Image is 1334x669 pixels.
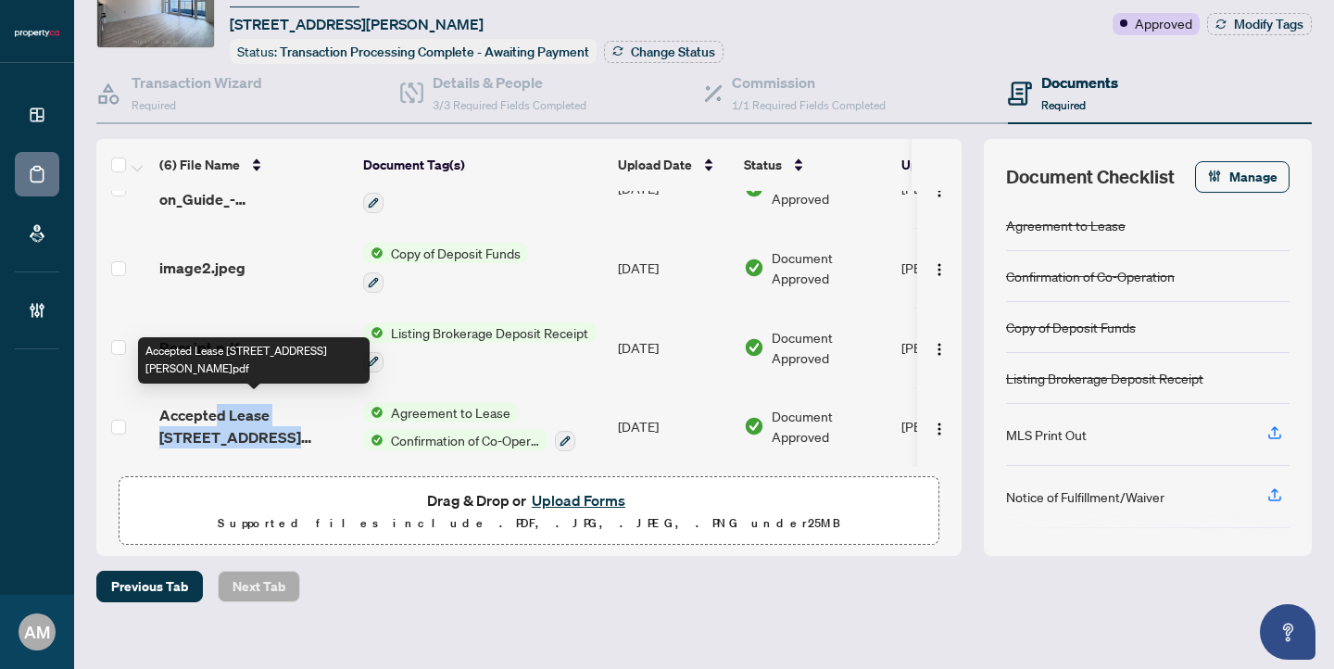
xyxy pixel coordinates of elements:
button: Status IconListing Brokerage Deposit Receipt [363,322,596,372]
img: Logo [932,262,947,277]
h4: Transaction Wizard [132,71,262,94]
span: (6) File Name [159,155,240,175]
button: Change Status [604,41,724,63]
span: Document Approved [772,327,887,368]
span: Manage [1229,162,1277,192]
span: Transaction Processing Complete - Awaiting Payment [280,44,589,60]
span: 1/1 Required Fields Completed [732,98,886,112]
td: [DATE] [610,228,736,308]
div: Notice of Fulfillment/Waiver [1006,486,1164,507]
td: [DATE] [610,387,736,467]
span: Accepted Lease [STREET_ADDRESS][PERSON_NAME]pdf [159,404,348,448]
th: Uploaded By [894,139,1033,191]
span: Listing Brokerage Deposit Receipt [384,322,596,343]
img: Document Status [744,416,764,436]
button: Previous Tab [96,571,203,602]
img: Document Status [744,258,764,278]
img: Status Icon [363,243,384,263]
img: Logo [932,422,947,436]
div: Accepted Lease [STREET_ADDRESS][PERSON_NAME]pdf [138,337,370,384]
img: logo [15,28,59,39]
span: Required [1041,98,1086,112]
span: Previous Tab [111,572,188,601]
img: Logo [932,342,947,357]
span: 3/3 Required Fields Completed [433,98,586,112]
span: Receipt.pdf [159,336,239,359]
div: Copy of Deposit Funds [1006,317,1136,337]
button: Status IconAgreement to LeaseStatus IconConfirmation of Co-Operation [363,402,575,452]
th: Document Tag(s) [356,139,610,191]
img: Logo [932,183,947,198]
span: Change Status [631,45,715,58]
button: Logo [925,411,954,441]
h4: Commission [732,71,886,94]
button: Open asap [1260,604,1315,660]
div: Listing Brokerage Deposit Receipt [1006,368,1203,388]
h4: Documents [1041,71,1118,94]
div: MLS Print Out [1006,424,1087,445]
th: (6) File Name [152,139,356,191]
button: Logo [925,333,954,362]
button: Next Tab [218,571,300,602]
span: Required [132,98,176,112]
p: Supported files include .PDF, .JPG, .JPEG, .PNG under 25 MB [131,512,927,535]
span: Approved [1135,13,1192,33]
span: Drag & Drop or [427,488,631,512]
span: Document Approved [772,406,887,447]
div: Agreement to Lease [1006,215,1126,235]
td: [PERSON_NAME] [894,387,1033,467]
span: Modify Tags [1234,18,1303,31]
span: Document Checklist [1006,164,1175,190]
td: [DATE] [610,308,736,387]
td: [PERSON_NAME] [894,308,1033,387]
img: Status Icon [363,430,384,450]
button: Manage [1195,161,1290,193]
button: Logo [925,253,954,283]
button: Modify Tags [1207,13,1312,35]
img: Document Status [744,337,764,358]
span: AM [24,619,50,645]
button: Upload Forms [526,488,631,512]
img: Status Icon [363,402,384,423]
th: Status [736,139,894,191]
span: image2.jpeg [159,257,245,279]
span: Confirmation of Co-Operation [384,430,547,450]
span: Agreement to Lease [384,402,518,423]
td: [PERSON_NAME] [894,228,1033,308]
div: Status: [230,39,597,64]
button: Status IconCopy of Deposit Funds [363,243,528,293]
span: [STREET_ADDRESS][PERSON_NAME] [230,13,484,35]
span: Document Approved [772,247,887,288]
span: Drag & Drop orUpload FormsSupported files include .PDF, .JPG, .JPEG, .PNG under25MB [120,477,938,546]
img: Status Icon [363,322,384,343]
div: Confirmation of Co-Operation [1006,266,1175,286]
h4: Details & People [433,71,586,94]
th: Upload Date [610,139,736,191]
span: Status [744,155,782,175]
span: Copy of Deposit Funds [384,243,528,263]
span: Upload Date [618,155,692,175]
